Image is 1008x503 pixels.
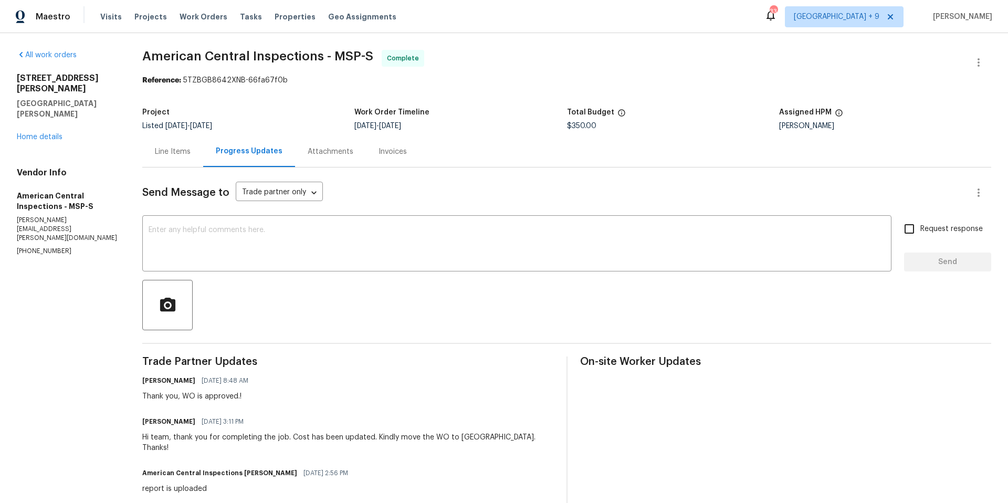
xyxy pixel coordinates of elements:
[379,146,407,157] div: Invoices
[920,224,983,235] span: Request response
[142,375,195,386] h6: [PERSON_NAME]
[303,468,348,478] span: [DATE] 2:56 PM
[308,146,353,157] div: Attachments
[142,416,195,427] h6: [PERSON_NAME]
[354,122,401,130] span: -
[17,98,117,119] h5: [GEOGRAPHIC_DATA][PERSON_NAME]
[134,12,167,22] span: Projects
[354,122,376,130] span: [DATE]
[142,484,354,494] div: report is uploaded
[202,375,248,386] span: [DATE] 8:48 AM
[835,109,843,122] span: The hpm assigned to this work order.
[580,357,991,367] span: On-site Worker Updates
[354,109,429,116] h5: Work Order Timeline
[794,12,879,22] span: [GEOGRAPHIC_DATA] + 9
[165,122,187,130] span: [DATE]
[142,187,229,198] span: Send Message to
[275,12,316,22] span: Properties
[202,416,244,427] span: [DATE] 3:11 PM
[36,12,70,22] span: Maestro
[100,12,122,22] span: Visits
[379,122,401,130] span: [DATE]
[142,50,373,62] span: American Central Inspections - MSP-S
[142,77,181,84] b: Reference:
[567,122,596,130] span: $350.00
[17,51,77,59] a: All work orders
[770,6,777,17] div: 33
[190,122,212,130] span: [DATE]
[567,109,614,116] h5: Total Budget
[142,468,297,478] h6: American Central Inspections [PERSON_NAME]
[779,109,832,116] h5: Assigned HPM
[617,109,626,122] span: The total cost of line items that have been proposed by Opendoor. This sum includes line items th...
[236,184,323,202] div: Trade partner only
[142,122,212,130] span: Listed
[155,146,191,157] div: Line Items
[17,216,117,243] p: [PERSON_NAME][EMAIL_ADDRESS][PERSON_NAME][DOMAIN_NAME]
[142,109,170,116] h5: Project
[929,12,992,22] span: [PERSON_NAME]
[17,133,62,141] a: Home details
[142,75,991,86] div: 5TZBGB8642XNB-66fa67f0b
[240,13,262,20] span: Tasks
[328,12,396,22] span: Geo Assignments
[142,432,553,453] div: Hi team, thank you for completing the job. Cost has been updated. Kindly move the WO to [GEOGRAPH...
[17,167,117,178] h4: Vendor Info
[17,73,117,94] h2: [STREET_ADDRESS][PERSON_NAME]
[17,247,117,256] p: [PHONE_NUMBER]
[779,122,991,130] div: [PERSON_NAME]
[180,12,227,22] span: Work Orders
[165,122,212,130] span: -
[17,191,117,212] h5: American Central Inspections - MSP-S
[387,53,423,64] span: Complete
[142,391,255,402] div: Thank you, WO is approved.!
[142,357,553,367] span: Trade Partner Updates
[216,146,282,156] div: Progress Updates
